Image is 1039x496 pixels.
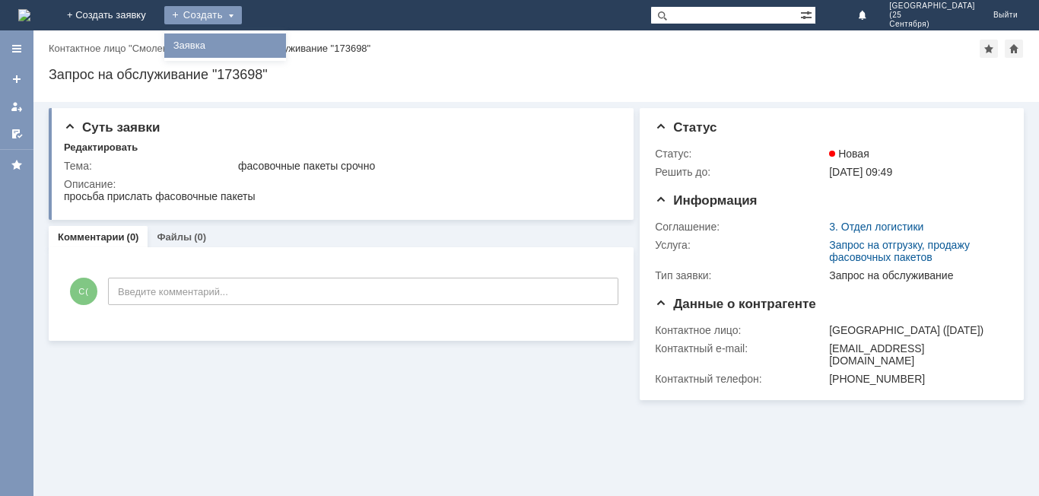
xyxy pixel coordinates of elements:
[157,231,192,243] a: Файлы
[127,231,139,243] div: (0)
[655,324,826,336] div: Контактное лицо:
[64,141,138,154] div: Редактировать
[49,43,207,54] a: Контактное лицо "Смоленск (25 …
[655,342,826,355] div: Контактный e-mail:
[18,9,30,21] img: logo
[70,278,97,305] span: С(
[655,269,826,281] div: Тип заявки:
[194,231,206,243] div: (0)
[238,160,613,172] div: фасовочные пакеты срочно
[980,40,998,58] div: Добавить в избранное
[49,67,1024,82] div: Запрос на обслуживание "173698"
[829,342,1002,367] div: [EMAIL_ADDRESS][DOMAIN_NAME]
[889,20,975,29] span: Сентября)
[164,6,242,24] div: Создать
[1005,40,1023,58] div: Сделать домашней страницей
[829,324,1002,336] div: [GEOGRAPHIC_DATA] ([DATE])
[58,231,125,243] a: Комментарии
[655,148,826,160] div: Статус:
[889,2,975,11] span: [GEOGRAPHIC_DATA]
[829,373,1002,385] div: [PHONE_NUMBER]
[655,120,716,135] span: Статус
[655,297,816,311] span: Данные о контрагенте
[655,239,826,251] div: Услуга:
[18,9,30,21] a: Перейти на домашнюю страницу
[64,178,616,190] div: Описание:
[655,193,757,208] span: Информация
[829,221,923,233] a: 3. Отдел логистики
[5,67,29,91] a: Создать заявку
[829,269,1002,281] div: Запрос на обслуживание
[655,221,826,233] div: Соглашение:
[829,166,892,178] span: [DATE] 09:49
[64,160,235,172] div: Тема:
[212,43,370,54] div: Запрос на обслуживание "173698"
[889,11,975,20] span: (25
[5,122,29,146] a: Мои согласования
[829,148,869,160] span: Новая
[829,239,970,263] a: Запрос на отгрузку, продажу фасовочных пакетов
[5,94,29,119] a: Мои заявки
[655,166,826,178] div: Решить до:
[64,120,160,135] span: Суть заявки
[800,7,815,21] span: Расширенный поиск
[167,37,283,55] a: Заявка
[49,43,212,54] div: /
[655,373,826,385] div: Контактный телефон:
